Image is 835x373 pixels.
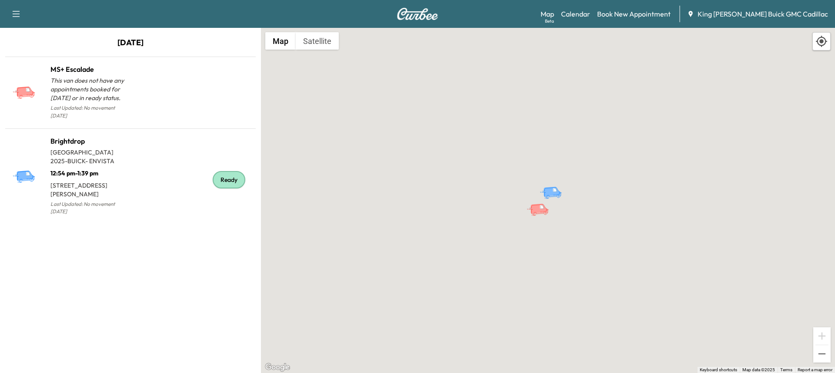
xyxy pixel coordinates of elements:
[50,102,130,121] p: Last Updated: No movement [DATE]
[50,148,130,157] p: [GEOGRAPHIC_DATA]
[296,32,339,50] button: Show satellite imagery
[50,136,130,146] h1: Brightdrop
[50,76,130,102] p: This van does not have any appointments booked for [DATE] or in ready status.
[597,9,671,19] a: Book New Appointment
[812,32,831,50] div: Recenter map
[545,18,554,24] div: Beta
[813,327,831,345] button: Zoom in
[561,9,590,19] a: Calendar
[50,198,130,218] p: Last Updated: No movement [DATE]
[780,367,792,372] a: Terms (opens in new tab)
[700,367,737,373] button: Keyboard shortcuts
[213,171,245,188] div: Ready
[539,177,570,192] gmp-advanced-marker: Brightdrop
[698,9,828,19] span: King [PERSON_NAME] Buick GMC Cadillac
[742,367,775,372] span: Map data ©2025
[397,8,438,20] img: Curbee Logo
[798,367,832,372] a: Report a map error
[813,345,831,363] button: Zoom out
[50,178,130,198] p: [STREET_ADDRESS][PERSON_NAME]
[50,165,130,178] p: 12:54 pm - 1:39 pm
[265,32,296,50] button: Show street map
[526,194,557,209] gmp-advanced-marker: MS+ Escalade
[263,362,292,373] a: Open this area in Google Maps (opens a new window)
[50,64,130,74] h1: MS+ Escalade
[50,157,130,165] p: 2025 - BUICK - ENVISTA
[541,9,554,19] a: MapBeta
[263,362,292,373] img: Google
